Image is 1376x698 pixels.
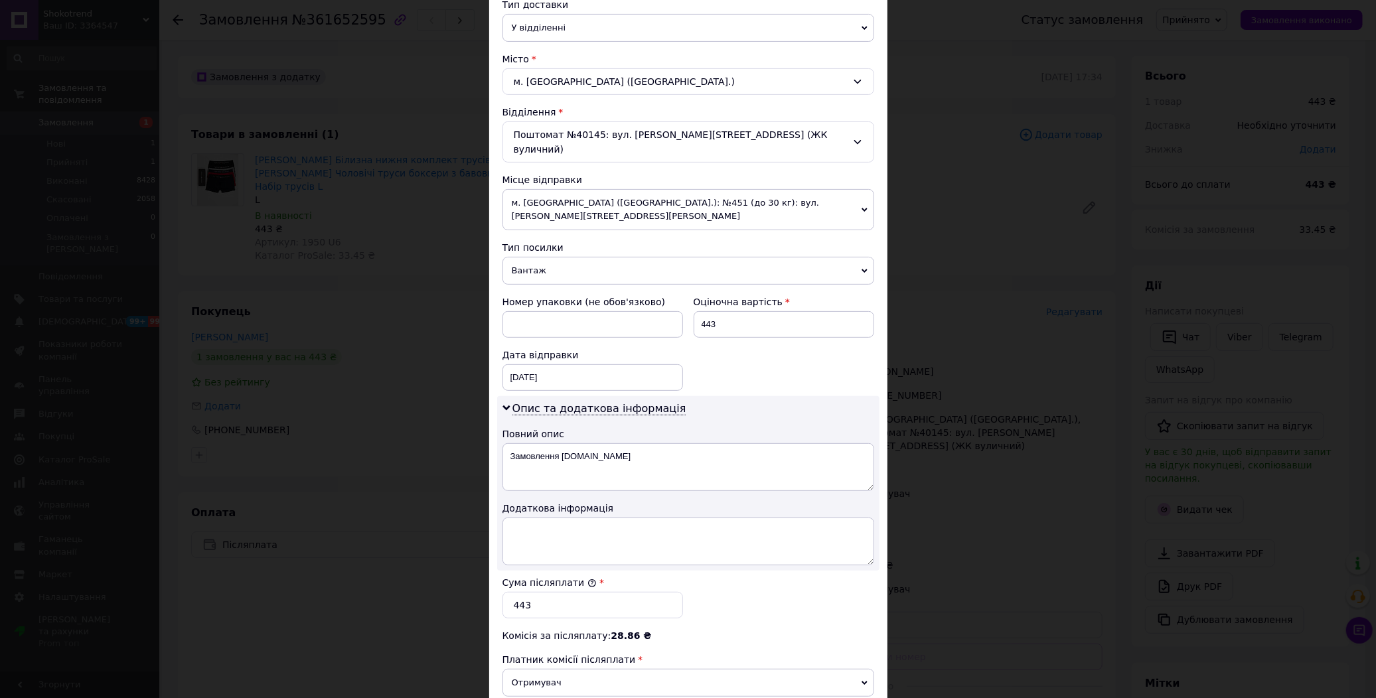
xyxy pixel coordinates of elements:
div: Комісія за післяплату: [502,629,874,642]
span: Тип посилки [502,242,564,253]
div: Місто [502,52,874,66]
div: Оціночна вартість [694,295,874,309]
div: Дата відправки [502,348,683,362]
span: Отримувач [502,669,874,697]
span: м. [GEOGRAPHIC_DATA] ([GEOGRAPHIC_DATA].): №451 (до 30 кг): вул. [PERSON_NAME][STREET_ADDRESS][PE... [502,189,874,230]
div: м. [GEOGRAPHIC_DATA] ([GEOGRAPHIC_DATA].) [502,68,874,95]
span: У відділенні [502,14,874,42]
span: Місце відправки [502,174,583,185]
span: 28.86 ₴ [611,630,651,641]
div: Поштомат №40145: вул. [PERSON_NAME][STREET_ADDRESS] (ЖК вуличний) [502,121,874,163]
div: Відділення [502,105,874,119]
div: Повний опис [502,427,874,441]
div: Номер упаковки (не обов'язково) [502,295,683,309]
label: Сума післяплати [502,577,597,588]
div: Додаткова інформація [502,502,874,515]
textarea: Замовлення [DOMAIN_NAME] [502,443,874,491]
span: Вантаж [502,257,874,285]
span: Опис та додаткова інформація [512,402,686,415]
span: Платник комісії післяплати [502,654,636,665]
